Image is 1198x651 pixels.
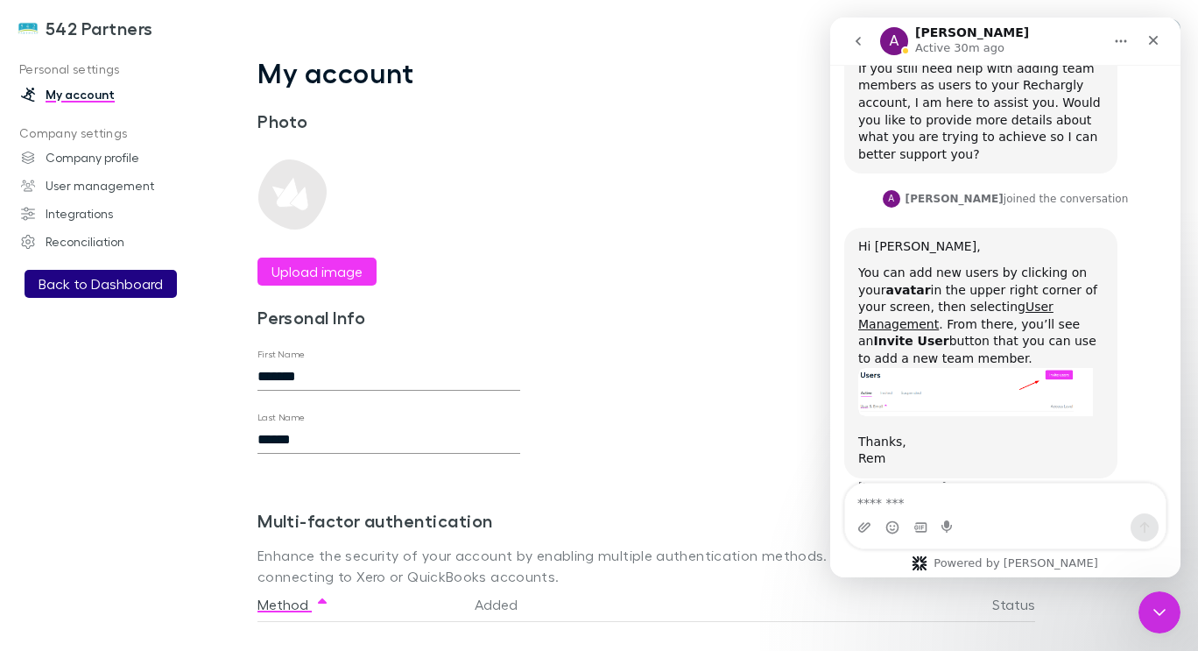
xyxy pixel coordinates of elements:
[4,200,225,228] a: Integrations
[475,587,539,622] button: Added
[257,545,1049,587] p: Enhance the security of your account by enabling multiple authentication methods. This is require...
[4,59,225,81] p: Personal settings
[18,18,39,39] img: 542 Partners's Logo
[4,228,225,256] a: Reconciliation
[4,81,225,109] a: My account
[25,270,177,298] button: Back to Dashboard
[4,172,225,200] a: User management
[7,7,164,49] a: 542 Partners
[257,510,492,531] h3: Multi-factor authentication
[257,307,520,328] h3: Personal Info
[4,144,225,172] a: Company profile
[257,411,306,424] label: Last Name
[257,110,520,131] h3: Photo
[992,587,1056,622] button: Status
[271,261,363,282] label: Upload image
[257,587,329,622] button: Method
[4,123,225,145] p: Company settings
[257,159,328,230] img: Preview
[257,258,377,286] button: Upload image
[830,18,1180,577] iframe: Intercom live chat
[257,348,306,361] label: First Name
[1138,591,1180,633] iframe: Intercom live chat
[257,56,1049,89] h1: My account
[46,18,153,39] h3: 542 Partners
